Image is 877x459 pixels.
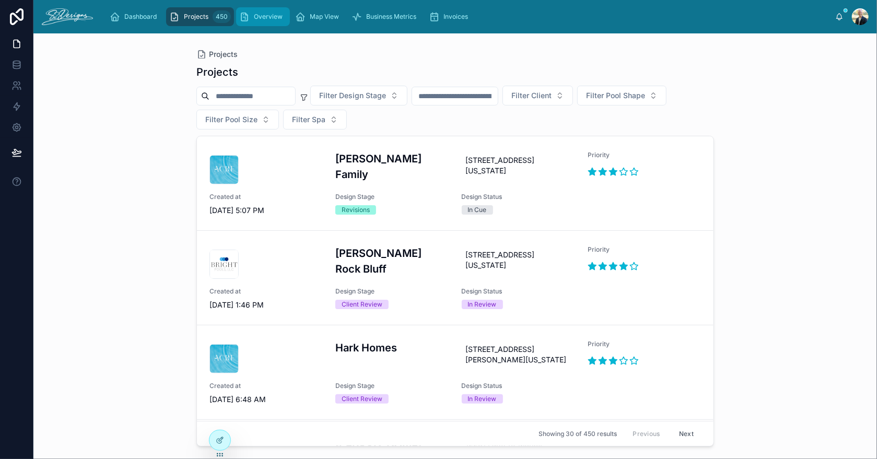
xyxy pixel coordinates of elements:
[310,86,407,105] button: Select Button
[335,340,449,356] h3: Hark Homes
[184,13,208,21] span: Projects
[335,245,449,277] h3: [PERSON_NAME] Rock Bluff
[342,300,382,309] div: Client Review
[197,325,714,419] a: Hark Homes[STREET_ADDRESS][PERSON_NAME][US_STATE]PriorityCreated at[DATE] 6:48 AMDesign StageClie...
[342,205,370,215] div: Revisions
[196,49,238,60] a: Projects
[426,7,475,26] a: Invoices
[502,86,573,105] button: Select Button
[468,205,487,215] div: In Cue
[335,193,449,201] span: Design Stage
[209,382,323,390] span: Created at
[310,13,339,21] span: Map View
[466,344,571,365] span: [STREET_ADDRESS][PERSON_NAME][US_STATE]
[124,13,157,21] span: Dashboard
[335,287,449,296] span: Design Stage
[209,287,323,296] span: Created at
[588,151,701,159] span: Priority
[166,7,234,26] a: Projects450
[348,7,424,26] a: Business Metrics
[209,300,323,310] span: [DATE] 1:46 PM
[209,193,323,201] span: Created at
[466,250,571,270] span: [STREET_ADDRESS][US_STATE]
[588,340,701,348] span: Priority
[468,394,497,404] div: In Review
[292,114,325,125] span: Filter Spa
[196,110,279,130] button: Select Button
[254,13,283,21] span: Overview
[586,90,645,101] span: Filter Pool Shape
[672,426,701,442] button: Next
[319,90,386,101] span: Filter Design Stage
[366,13,416,21] span: Business Metrics
[213,10,231,23] div: 450
[466,155,571,176] span: [STREET_ADDRESS][US_STATE]
[205,114,258,125] span: Filter Pool Size
[577,86,666,105] button: Select Button
[107,7,164,26] a: Dashboard
[209,394,323,405] span: [DATE] 6:48 AM
[588,245,701,254] span: Priority
[539,430,617,438] span: Showing 30 of 450 results
[335,151,449,182] h3: [PERSON_NAME] Family
[511,90,552,101] span: Filter Client
[462,287,575,296] span: Design Status
[468,300,497,309] div: In Review
[209,49,238,60] span: Projects
[292,7,346,26] a: Map View
[197,230,714,325] a: [PERSON_NAME] Rock Bluff[STREET_ADDRESS][US_STATE]PriorityCreated at[DATE] 1:46 PMDesign StageCli...
[101,5,835,28] div: scrollable content
[236,7,290,26] a: Overview
[462,382,575,390] span: Design Status
[196,65,238,79] h1: Projects
[335,382,449,390] span: Design Stage
[283,110,347,130] button: Select Button
[462,193,575,201] span: Design Status
[443,13,468,21] span: Invoices
[42,8,93,25] img: App logo
[209,205,323,216] span: [DATE] 5:07 PM
[342,394,382,404] div: Client Review
[197,136,714,230] a: [PERSON_NAME] Family[STREET_ADDRESS][US_STATE]PriorityCreated at[DATE] 5:07 PMDesign StageRevisio...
